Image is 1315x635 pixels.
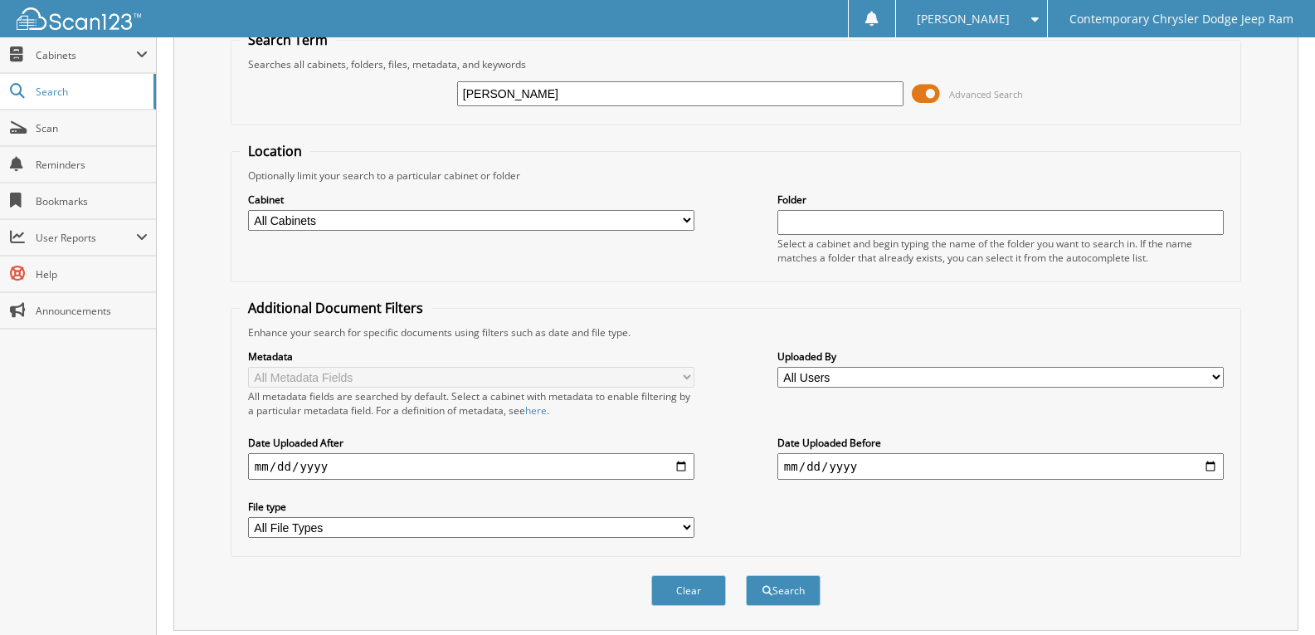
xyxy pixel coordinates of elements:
span: [PERSON_NAME] [917,14,1010,24]
button: Search [746,575,821,606]
label: Folder [777,193,1224,207]
button: Clear [651,575,726,606]
span: Help [36,267,148,281]
span: Bookmarks [36,194,148,208]
span: User Reports [36,231,136,245]
label: File type [248,500,694,514]
span: Announcements [36,304,148,318]
legend: Additional Document Filters [240,299,431,317]
label: Date Uploaded Before [777,436,1224,450]
legend: Location [240,142,310,160]
span: Scan [36,121,148,135]
label: Metadata [248,349,694,364]
iframe: Chat Widget [1232,555,1315,635]
img: scan123-logo-white.svg [17,7,141,30]
label: Date Uploaded After [248,436,694,450]
label: Uploaded By [777,349,1224,364]
span: Advanced Search [949,88,1023,100]
span: Cabinets [36,48,136,62]
span: Contemporary Chrysler Dodge Jeep Ram [1069,14,1293,24]
div: Select a cabinet and begin typing the name of the folder you want to search in. If the name match... [777,237,1224,265]
a: here [525,403,547,418]
span: Reminders [36,158,148,172]
div: Enhance your search for specific documents using filters such as date and file type. [240,325,1232,339]
div: Searches all cabinets, folders, files, metadata, and keywords [240,57,1232,71]
input: start [248,453,694,480]
div: Optionally limit your search to a particular cabinet or folder [240,169,1232,183]
legend: Search Term [240,31,336,49]
label: Cabinet [248,193,694,207]
span: Search [36,85,145,99]
input: end [777,453,1224,480]
div: All metadata fields are searched by default. Select a cabinet with metadata to enable filtering b... [248,389,694,418]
